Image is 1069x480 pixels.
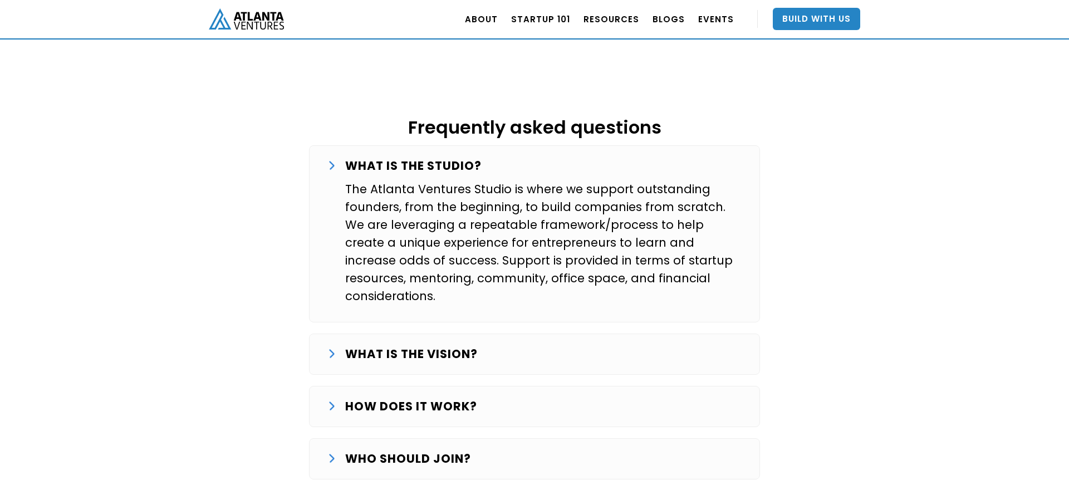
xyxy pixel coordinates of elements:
strong: HOW DOES IT WORK? [345,398,477,414]
a: EVENTS [698,3,734,35]
a: BLOGS [653,3,685,35]
img: arrow down [330,454,335,463]
a: RESOURCES [583,3,639,35]
a: ABOUT [465,3,498,35]
img: arrow down [330,350,335,359]
a: Build With Us [773,8,860,30]
img: arrow down [330,161,335,170]
strong: WHAT IS THE VISION? [345,346,478,362]
p: WHO SHOULD JOIN? [345,450,471,468]
a: Startup 101 [511,3,570,35]
p: WHAT IS THE STUDIO? [345,157,482,175]
p: The Atlanta Ventures Studio is where we support outstanding founders, from the beginning, to buil... [345,180,742,305]
h2: Frequently asked questions [309,117,760,137]
img: arrow down [330,402,335,411]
